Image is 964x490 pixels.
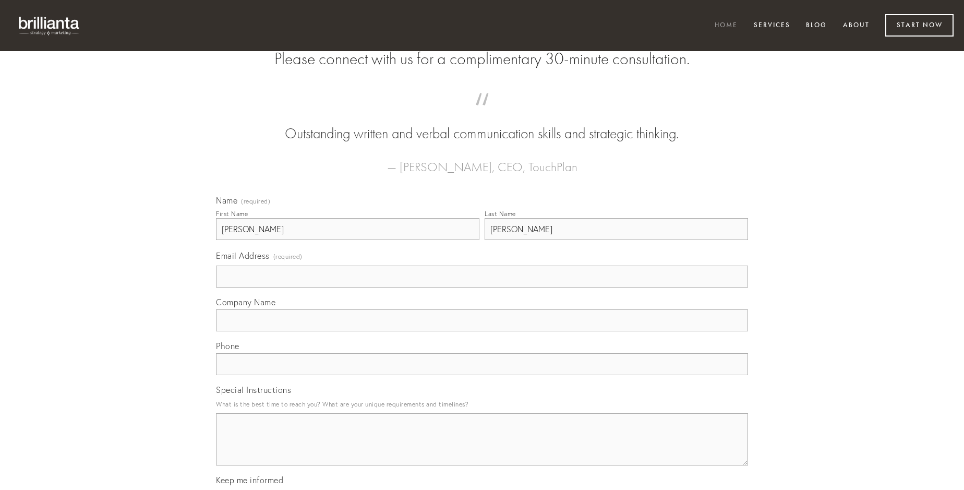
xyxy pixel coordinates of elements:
[216,341,239,351] span: Phone
[216,250,270,261] span: Email Address
[216,210,248,218] div: First Name
[216,195,237,206] span: Name
[216,385,291,395] span: Special Instructions
[241,198,270,205] span: (required)
[485,210,516,218] div: Last Name
[216,49,748,69] h2: Please connect with us for a complimentary 30-minute consultation.
[799,17,834,34] a: Blog
[233,103,731,144] blockquote: Outstanding written and verbal communication skills and strategic thinking.
[885,14,954,37] a: Start Now
[233,144,731,177] figcaption: — [PERSON_NAME], CEO, TouchPlan
[216,397,748,411] p: What is the best time to reach you? What are your unique requirements and timelines?
[233,103,731,124] span: “
[273,249,303,264] span: (required)
[708,17,744,34] a: Home
[836,17,876,34] a: About
[216,297,275,307] span: Company Name
[747,17,797,34] a: Services
[10,10,89,41] img: brillianta - research, strategy, marketing
[216,475,283,485] span: Keep me informed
